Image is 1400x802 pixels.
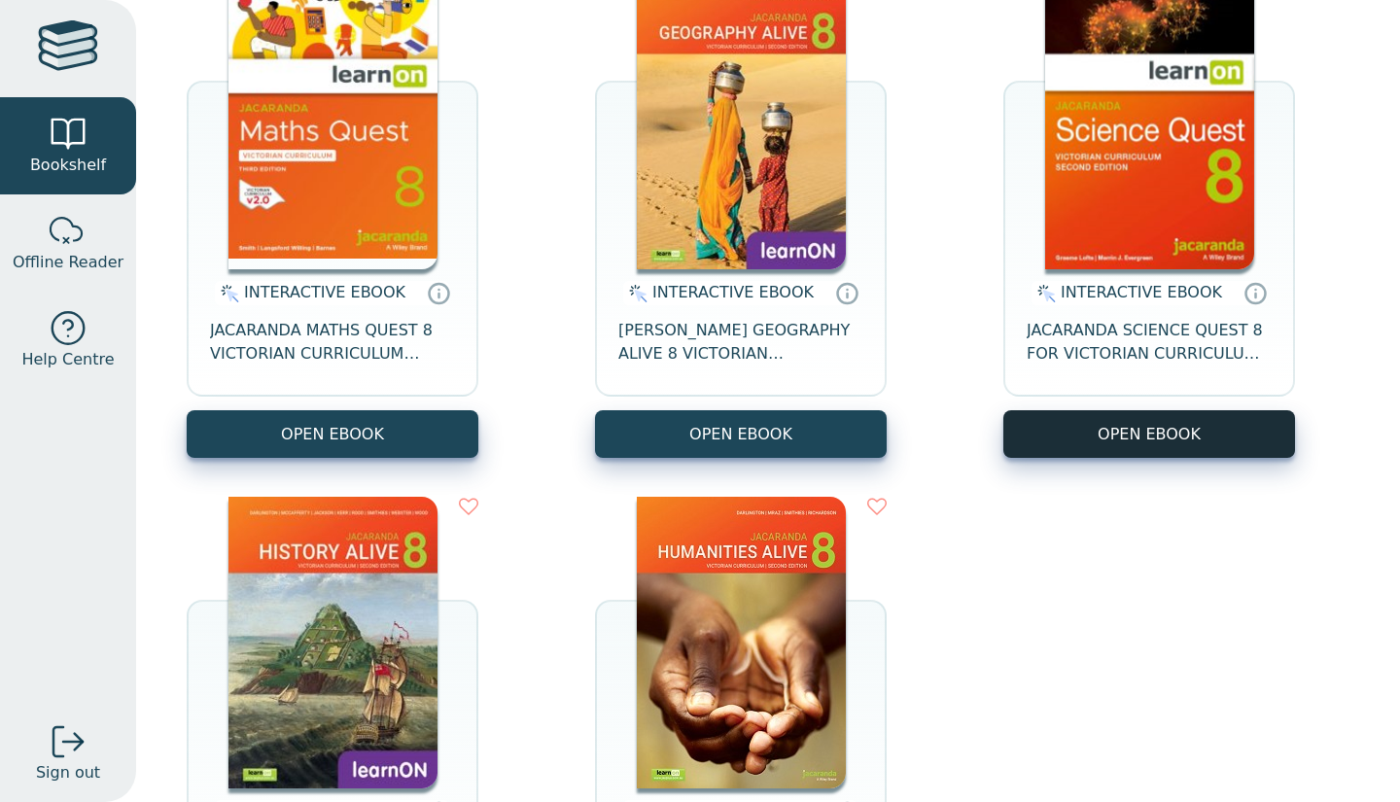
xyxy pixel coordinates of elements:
img: interactive.svg [215,282,239,305]
span: INTERACTIVE EBOOK [244,283,405,301]
a: Interactive eBooks are accessed online via the publisher’s portal. They contain interactive resou... [835,281,858,304]
a: Interactive eBooks are accessed online via the publisher’s portal. They contain interactive resou... [427,281,450,304]
img: interactive.svg [623,282,647,305]
img: a03a72db-7f91-e911-a97e-0272d098c78b.jpg [228,497,437,788]
span: Bookshelf [30,154,106,177]
span: Help Centre [21,348,114,371]
span: Offline Reader [13,251,123,274]
span: Sign out [36,761,100,785]
a: Interactive eBooks are accessed online via the publisher’s portal. They contain interactive resou... [1243,281,1267,304]
span: JACARANDA MATHS QUEST 8 VICTORIAN CURRICULUM LEARNON EBOOK 3E [210,319,455,366]
span: [PERSON_NAME] GEOGRAPHY ALIVE 8 VICTORIAN CURRICULUM LEARNON EBOOK 2E [618,319,863,366]
img: bee2d5d4-7b91-e911-a97e-0272d098c78b.jpg [637,497,846,788]
span: INTERACTIVE EBOOK [1061,283,1222,301]
button: OPEN EBOOK [595,410,887,458]
img: interactive.svg [1032,282,1056,305]
span: JACARANDA SCIENCE QUEST 8 FOR VICTORIAN CURRICULUM LEARNON 2E EBOOK [1027,319,1272,366]
button: OPEN EBOOK [1003,410,1295,458]
span: INTERACTIVE EBOOK [652,283,814,301]
button: OPEN EBOOK [187,410,478,458]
